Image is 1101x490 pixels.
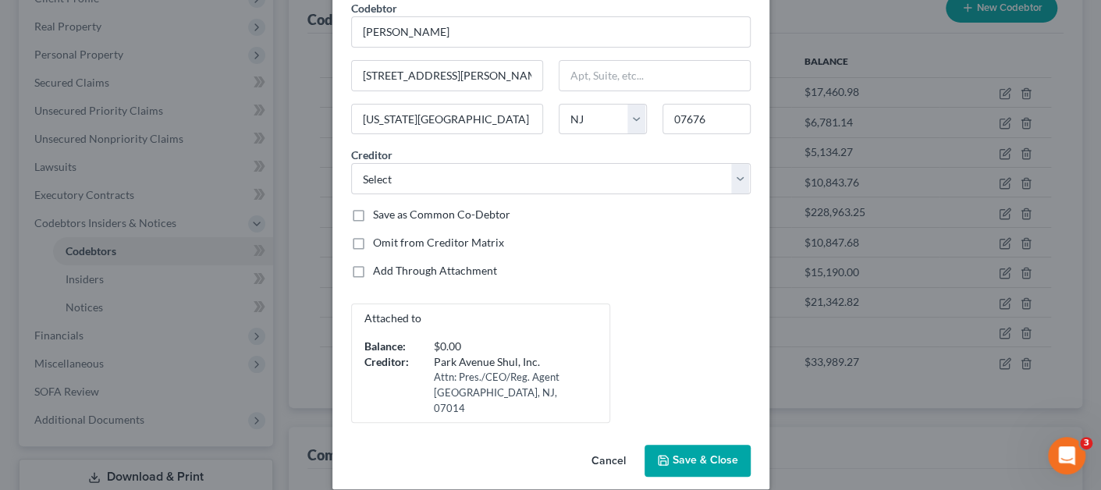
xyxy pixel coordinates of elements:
[364,339,406,353] strong: Balance:
[1080,437,1092,449] span: 3
[351,148,392,162] span: Creditor
[351,16,751,48] input: Search codebtor by name...
[673,454,738,467] span: Save & Close
[662,104,751,135] input: Enter zip...
[364,355,409,368] strong: Creditor:
[373,235,504,250] label: Omit from Creditor Matrix
[373,263,497,279] label: Add Through Attachment
[373,207,510,222] label: Save as Common Co-Debtor
[434,402,465,414] span: 07014
[579,446,638,478] button: Cancel
[434,386,540,399] span: [GEOGRAPHIC_DATA],
[542,386,557,399] span: NJ,
[351,2,397,15] span: Codebtor
[645,445,751,478] button: Save & Close
[364,311,597,326] p: Attached to
[434,339,589,354] div: $0.00
[1048,437,1085,474] iframe: Intercom live chat
[352,61,542,91] input: Enter address...
[434,354,589,370] div: Park Avenue Shul, Inc.
[559,61,750,91] input: Apt, Suite, etc...
[434,370,589,385] div: Attn: Pres./CEO/Reg. Agent
[352,105,542,134] input: Enter city...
